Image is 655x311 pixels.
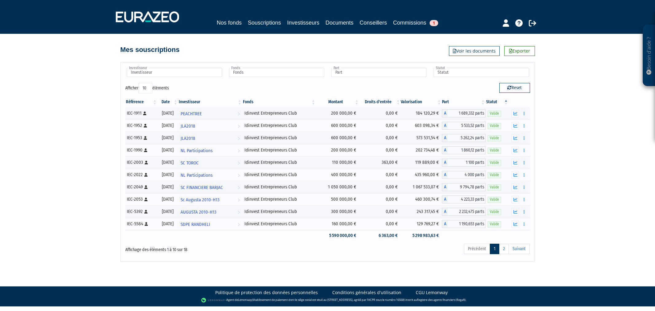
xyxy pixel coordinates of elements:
a: CGU Lemonway [416,289,448,296]
td: 500 000,00 € [316,193,359,206]
div: [DATE] [160,196,176,203]
a: Politique de protection des données personnelles [215,289,318,296]
i: [Français] Personne physique [144,173,148,177]
th: Droits d'entrée: activer pour trier la colonne par ordre croissant [359,97,401,107]
span: PEACHTREE [181,108,202,120]
td: 1 067 533,07 € [401,181,442,193]
th: Montant: activer pour trier la colonne par ordre croissant [316,97,359,107]
div: [DATE] [160,184,176,190]
span: 4 000 parts [448,171,486,179]
a: Investisseurs [287,18,319,27]
td: 573 531,54 € [401,132,442,144]
div: A - Idinvest Entrepreneurs Club [442,146,486,154]
td: 460 300,74 € [401,193,442,206]
div: IEC-1952 [127,122,155,129]
span: NL Participations [181,170,212,181]
i: Voir l'investisseur [238,120,240,132]
span: JLA2018 [181,133,195,144]
span: 5 262,24 parts [448,134,486,142]
div: A - Idinvest Entrepreneurs Club [442,109,486,117]
a: Registre des agents financiers (Regafi) [417,298,466,302]
div: [DATE] [160,221,176,227]
span: 1 [430,20,438,26]
span: Sc Augusta 2010-H13 [181,194,220,206]
span: A [442,208,448,216]
i: [Français] Personne physique [144,136,147,140]
i: [Français] Personne physique [144,198,148,201]
span: 1 860,12 parts [448,146,486,154]
span: JLA2018 [181,120,195,132]
div: [DATE] [160,159,176,166]
td: 0,00 € [359,206,401,218]
span: AUGUSTA 2010-H13 [181,207,216,218]
span: 2 232,475 parts [448,208,486,216]
div: Idinvest Entrepreneurs Club [244,147,314,153]
a: JLA2018 [178,120,242,132]
th: Date: activer pour trier la colonne par ordre croissant [158,97,178,107]
div: Idinvest Entrepreneurs Club [244,196,314,203]
i: Voir l'investisseur [238,145,240,156]
th: Part: activer pour trier la colonne par ordre croissant [442,97,486,107]
a: Documents [326,18,353,27]
i: Voir l'investisseur [238,207,240,218]
span: 1 100 parts [448,159,486,167]
span: Valide [488,111,501,116]
span: A [442,195,448,203]
img: logo-lemonway.png [201,297,225,303]
td: 160 000,00 € [316,218,359,230]
div: IEC-5392 [127,208,155,215]
td: 5 298 983,63 € [401,230,442,241]
div: A - Idinvest Entrepreneurs Club [442,159,486,167]
a: Suivant [509,244,530,254]
td: 0,00 € [359,193,401,206]
a: Lemonway [238,298,252,302]
span: A [442,146,448,154]
td: 119 889,00 € [401,156,442,169]
span: Valide [488,221,501,227]
div: [DATE] [160,208,176,215]
a: Commissions1 [393,18,438,27]
td: 202 734,48 € [401,144,442,156]
span: 1 190,653 parts [448,220,486,228]
span: Valide [488,172,501,178]
span: NL Participations [181,145,212,156]
span: 4 223,33 parts [448,195,486,203]
span: SC TOROC [181,157,199,169]
td: 0,00 € [359,181,401,193]
div: IEC-5584 [127,221,155,227]
div: Idinvest Entrepreneurs Club [244,110,314,116]
a: SC TOROC [178,156,242,169]
a: SDPE RANDHELI [178,218,242,230]
i: Voir l'investisseur [238,219,240,230]
span: Valide [488,148,501,153]
div: [DATE] [160,147,176,153]
button: Reset [499,83,530,93]
td: 200 000,00 € [316,144,359,156]
div: A - Idinvest Entrepreneurs Club [442,195,486,203]
div: Affichage des éléments 1 à 10 sur 18 [125,243,289,253]
div: IEC-1911 [127,110,155,116]
i: Voir l'investisseur [238,182,240,193]
td: 1 050 000,00 € [316,181,359,193]
div: A - Idinvest Entrepreneurs Club [442,171,486,179]
a: AUGUSTA 2010-H13 [178,206,242,218]
i: Voir l'investisseur [238,133,240,144]
span: A [442,220,448,228]
div: IEC-2049 [127,184,155,190]
i: Voir l'investisseur [238,170,240,181]
td: 435 960,00 € [401,169,442,181]
i: [Français] Personne physique [144,210,148,214]
div: A - Idinvest Entrepreneurs Club [442,220,486,228]
th: Fonds: activer pour trier la colonne par ordre croissant [242,97,316,107]
td: 600 000,00 € [316,132,359,144]
a: 2 [499,244,509,254]
td: 129 769,27 € [401,218,442,230]
i: Voir l'investisseur [238,194,240,206]
td: 603 098,34 € [401,120,442,132]
td: 243 317,45 € [401,206,442,218]
div: [DATE] [160,171,176,178]
td: 110 000,00 € [316,156,359,169]
a: PEACHTREE [178,107,242,120]
span: A [442,159,448,167]
span: A [442,109,448,117]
